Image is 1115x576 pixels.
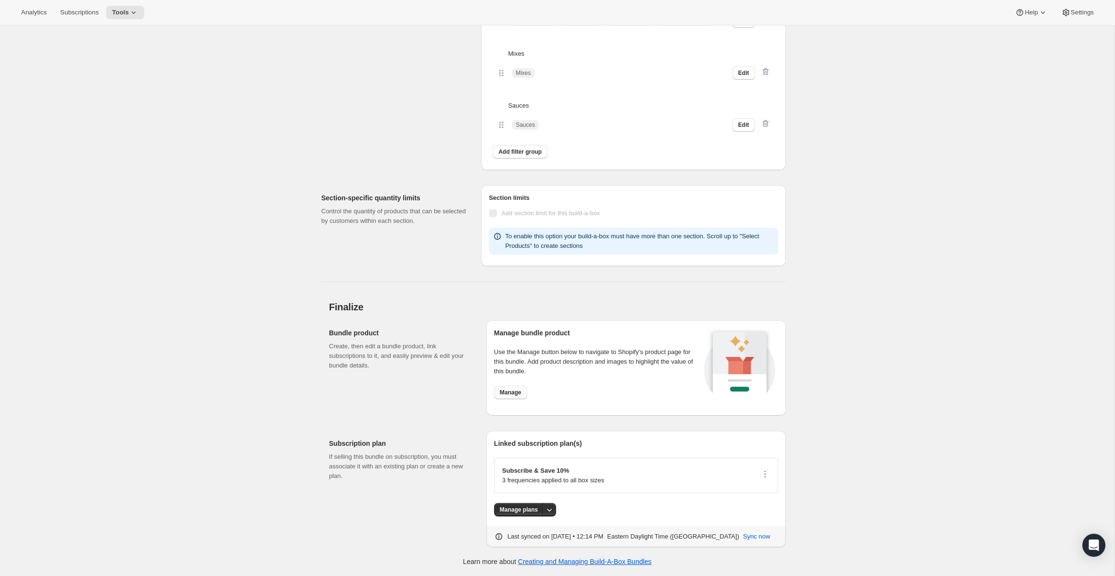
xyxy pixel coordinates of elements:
span: Add section limit for this build-a-box [501,209,600,217]
p: To enable this option your build-a-box must have more than one section. Scroll up to "Select Prod... [505,232,774,251]
span: Mixes [516,69,531,77]
span: Manage [500,389,521,396]
span: Analytics [21,9,47,16]
h2: Section-specific quantity limits [322,193,466,203]
span: Subscriptions [60,9,99,16]
button: More actions [543,503,556,516]
p: 3 frequencies applied to all box sizes [502,476,604,485]
p: If selling this bundle on subscription, you must associate it with an existing plan or create a n... [329,452,471,481]
h2: Finalize [329,301,786,313]
button: Sync now [737,529,776,544]
p: Subscribe & Save 10% [502,466,604,476]
span: Sauces [516,121,535,129]
button: Manage plans [494,503,544,516]
p: Control the quantity of products that can be selected by customers within each section. [322,207,466,226]
button: Subscriptions [54,6,104,19]
button: Add filter group [493,145,547,159]
button: Help [1009,6,1053,19]
button: Edit [732,66,755,80]
button: Settings [1055,6,1100,19]
div: Open Intercom Messenger [1082,534,1105,557]
button: Manage [494,386,527,399]
a: Creating and Managing Build-A-Box Bundles [518,558,652,565]
p: Mixes [508,49,770,59]
span: Tools [112,9,129,16]
h2: Linked subscription plan(s) [494,439,778,448]
button: Tools [106,6,144,19]
p: Use the Manage button below to navigate to Shopify’s product page for this bundle. Add product de... [494,347,701,376]
button: Edit [732,118,755,132]
p: Sauces [508,101,770,110]
span: Manage plans [500,506,538,514]
span: Edit [738,121,749,129]
h2: Bundle product [329,328,471,338]
p: Learn more about [463,557,651,566]
button: Analytics [15,6,52,19]
p: Last synced on [DATE] • 12:14 PM [508,532,603,541]
span: Settings [1071,9,1094,16]
span: Sync now [743,532,770,541]
span: Edit [738,69,749,77]
p: Create, then edit a bundle product, link subscriptions to it, and easily preview & edit your bund... [329,342,471,370]
span: Help [1025,9,1038,16]
h6: Section limits [489,193,778,203]
h2: Manage bundle product [494,328,701,338]
p: Eastern Daylight Time ([GEOGRAPHIC_DATA]) [607,532,739,541]
span: Add filter group [498,148,542,156]
h2: Subscription plan [329,439,471,448]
